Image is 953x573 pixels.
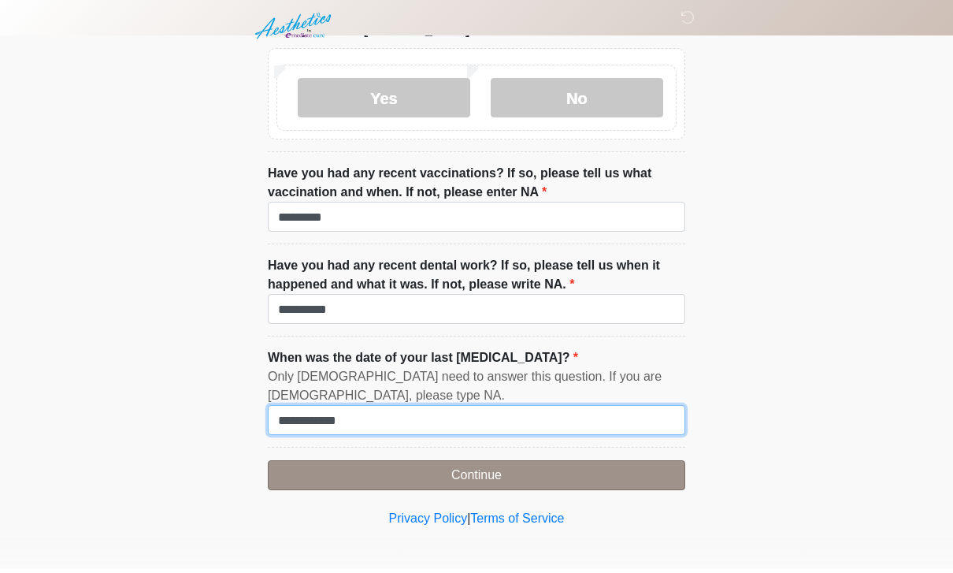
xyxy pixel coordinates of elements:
button: Continue [268,464,685,494]
label: No [491,82,663,121]
div: Only [DEMOGRAPHIC_DATA] need to answer this question. If you are [DEMOGRAPHIC_DATA], please type NA. [268,371,685,409]
img: Aesthetics by Emediate Cure Logo [252,12,338,48]
label: Have you had any recent dental work? If so, please tell us when it happened and what it was. If n... [268,260,685,298]
a: | [467,515,470,529]
a: Terms of Service [470,515,564,529]
a: Privacy Policy [389,515,468,529]
label: Have you had any recent vaccinations? If so, please tell us what vaccination and when. If not, pl... [268,168,685,206]
label: When was the date of your last [MEDICAL_DATA]? [268,352,578,371]
label: Yes [298,82,470,121]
